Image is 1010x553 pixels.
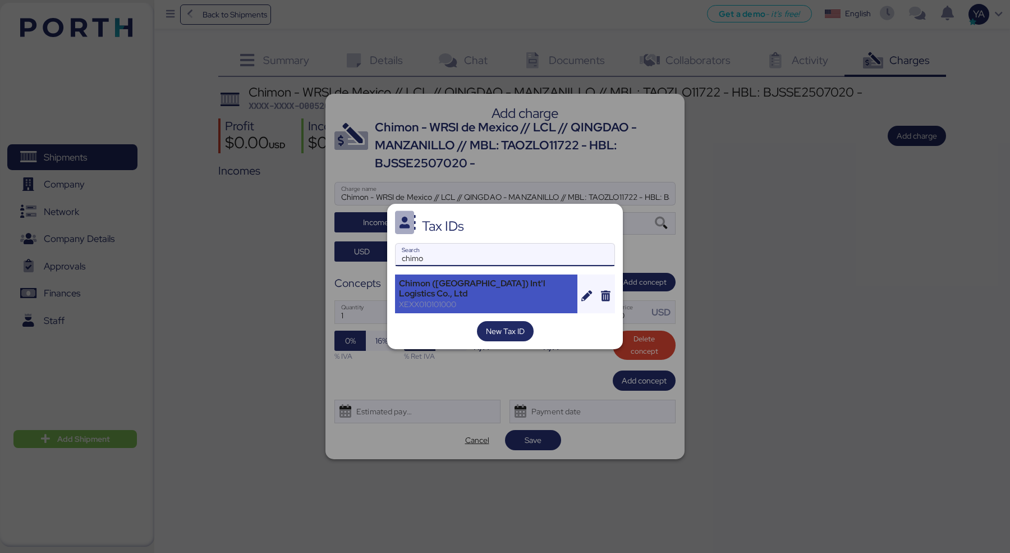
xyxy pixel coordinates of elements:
span: New Tax ID [486,325,525,338]
div: XEXX010101000 [399,299,573,309]
button: New Tax ID [477,321,534,341]
div: Tax IDs [422,221,464,231]
input: Search [396,244,614,266]
div: Chimon ([GEOGRAPHIC_DATA]) Int'l Logistics Co., Ltd [399,278,573,299]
